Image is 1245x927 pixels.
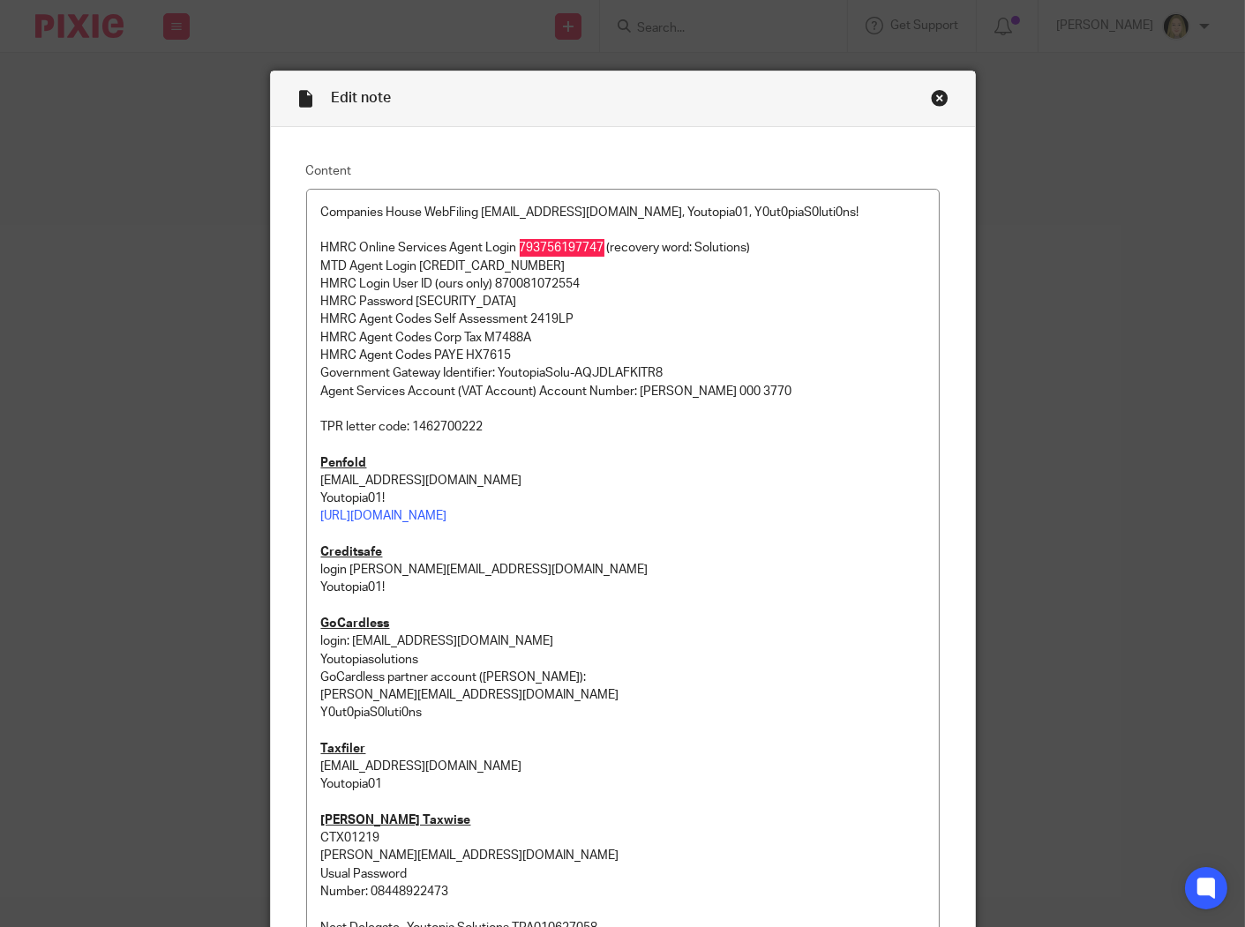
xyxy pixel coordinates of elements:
[321,847,925,864] p: [PERSON_NAME][EMAIL_ADDRESS][DOMAIN_NAME]
[321,829,925,847] p: CTX01219
[321,814,471,826] u: [PERSON_NAME] Taxwise
[321,579,925,596] p: Youtopia01!
[321,418,925,436] p: TPR letter code: 1462700222
[321,347,925,364] p: HMRC Agent Codes PAYE HX7615
[321,775,925,793] p: Youtopia01
[306,162,940,180] label: Content
[321,457,367,469] u: Penfold
[321,364,925,382] p: Government Gateway Identifier: YoutopiaSolu-AQJDLAFKITR8
[321,204,925,221] p: Companies House WebFiling [EMAIL_ADDRESS][DOMAIN_NAME], Youtopia01, Y0ut0piaS0luti0ns!
[321,617,390,630] u: GoCardless
[321,310,925,328] p: HMRC Agent Codes Self Assessment 2419LP
[321,258,925,275] p: MTD Agent Login [CREDIT_CARD_NUMBER]
[321,490,925,507] p: Youtopia01!
[931,89,949,107] div: Close this dialog window
[321,632,925,650] p: login: [EMAIL_ADDRESS][DOMAIN_NAME]
[321,704,925,721] p: Y0ut0piaS0luti0ns
[321,275,925,293] p: HMRC Login User ID (ours only) 870081072554
[321,883,925,901] p: Number: 08448922473
[332,91,392,105] span: Edit note
[321,329,925,347] p: HMRC Agent Codes Corp Tax M7488A
[321,239,925,257] p: HMRC Online Services Agent Login 793756197747 (recovery word: Solutions)
[321,686,925,704] p: [PERSON_NAME][EMAIL_ADDRESS][DOMAIN_NAME]
[321,293,925,310] p: HMRC Password [SECURITY_DATA]
[321,669,925,686] p: GoCardless partner account ([PERSON_NAME]):
[321,510,447,522] a: [URL][DOMAIN_NAME]
[321,383,925,400] p: Agent Services Account (VAT Account) Account Number: [PERSON_NAME] 000 3770
[321,743,366,755] u: Taxfiler
[321,561,925,579] p: login [PERSON_NAME][EMAIL_ADDRESS][DOMAIN_NAME]
[321,546,383,558] u: Creditsafe
[321,472,925,490] p: [EMAIL_ADDRESS][DOMAIN_NAME]
[321,651,925,669] p: Youtopiasolutions
[321,865,925,883] p: Usual Password
[321,758,925,775] p: [EMAIL_ADDRESS][DOMAIN_NAME]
